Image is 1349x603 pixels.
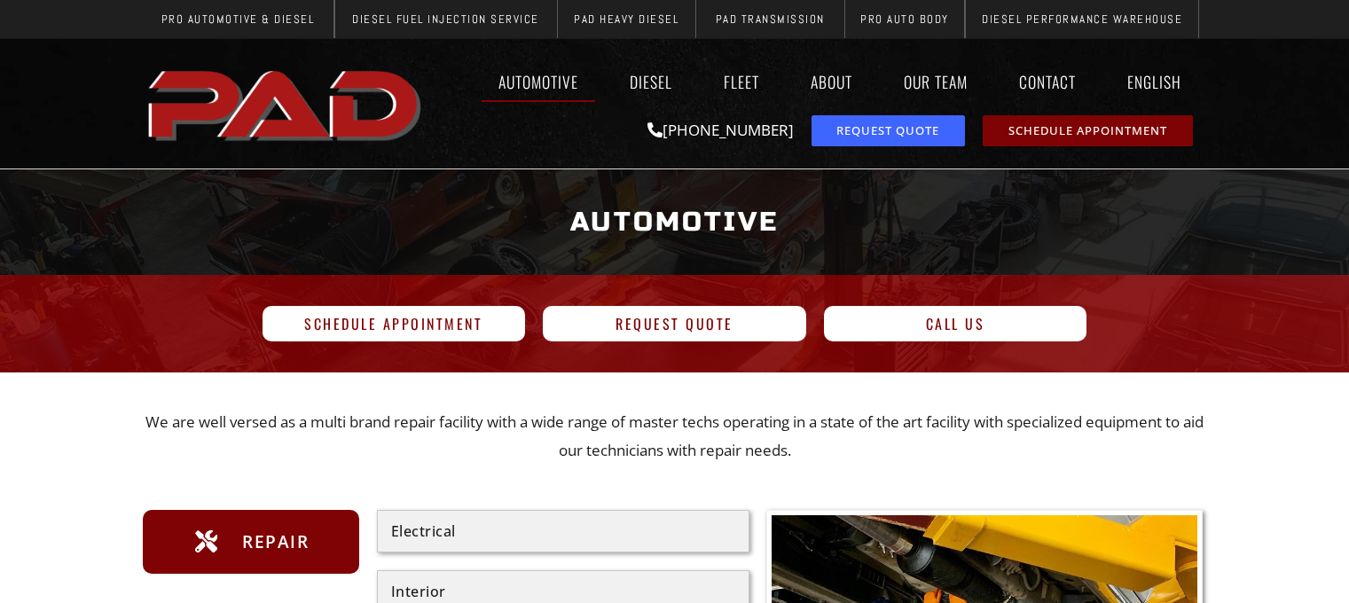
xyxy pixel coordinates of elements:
[391,524,735,538] div: Electrical
[143,56,430,152] a: pro automotive and diesel home page
[860,13,949,25] span: Pro Auto Body
[152,189,1198,255] h1: Automotive
[430,61,1207,102] nav: Menu
[647,120,794,140] a: [PHONE_NUMBER]
[1008,125,1167,137] span: Schedule Appointment
[982,13,1182,25] span: Diesel Performance Warehouse
[707,61,776,102] a: Fleet
[574,13,678,25] span: PAD Heavy Diesel
[1002,61,1093,102] a: Contact
[352,13,539,25] span: Diesel Fuel Injection Service
[887,61,984,102] a: Our Team
[1110,61,1207,102] a: English
[143,408,1207,466] p: We are well versed as a multi brand repair facility with a wide range of master techs operating i...
[238,528,309,556] span: Repair
[482,61,595,102] a: Automotive
[824,306,1087,341] a: Call Us
[716,13,825,25] span: PAD Transmission
[794,61,869,102] a: About
[983,115,1193,146] a: schedule repair or service appointment
[391,584,735,599] div: Interior
[143,56,430,152] img: The image shows the word "PAD" in bold, red, uppercase letters with a slight shadow effect.
[616,317,733,331] span: Request Quote
[543,306,806,341] a: Request Quote
[926,317,985,331] span: Call Us
[161,13,315,25] span: Pro Automotive & Diesel
[613,61,689,102] a: Diesel
[836,125,939,137] span: Request Quote
[304,317,482,331] span: Schedule Appointment
[263,306,526,341] a: Schedule Appointment
[812,115,965,146] a: request a service or repair quote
